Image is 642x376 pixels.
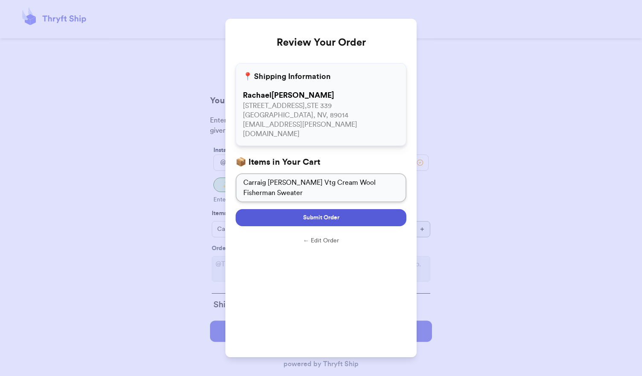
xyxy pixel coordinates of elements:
h3: 📍 Shipping Information [243,70,331,82]
p: Carraig [PERSON_NAME] Vtg Cream Wool Fisherman Sweater [243,178,399,198]
button: ← Edit Order [236,236,406,245]
span: [PERSON_NAME] [271,91,334,99]
h2: Review Your Order [236,29,406,56]
span: , STE 339 [305,102,332,109]
span: Rachael [243,91,271,99]
p: [GEOGRAPHIC_DATA], NV, 89014 [243,111,399,120]
span: Submit Order [303,213,339,222]
button: Submit Order [236,209,406,226]
p: [EMAIL_ADDRESS][PERSON_NAME][DOMAIN_NAME] [243,120,399,139]
span: [STREET_ADDRESS] [243,102,305,109]
h3: 📦 Items in Your Cart [236,156,406,168]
